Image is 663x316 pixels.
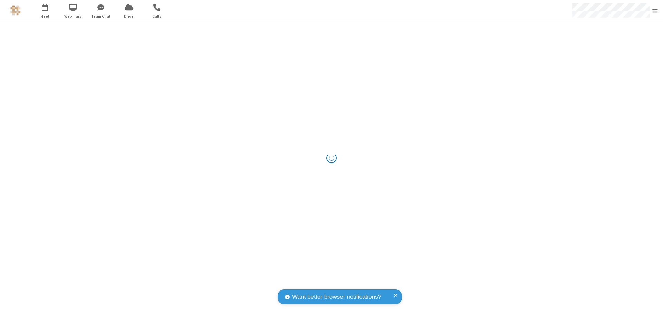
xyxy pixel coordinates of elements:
[88,13,114,19] span: Team Chat
[144,13,170,19] span: Calls
[60,13,86,19] span: Webinars
[116,13,142,19] span: Drive
[292,293,381,302] span: Want better browser notifications?
[10,5,21,16] img: QA Selenium DO NOT DELETE OR CHANGE
[32,13,58,19] span: Meet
